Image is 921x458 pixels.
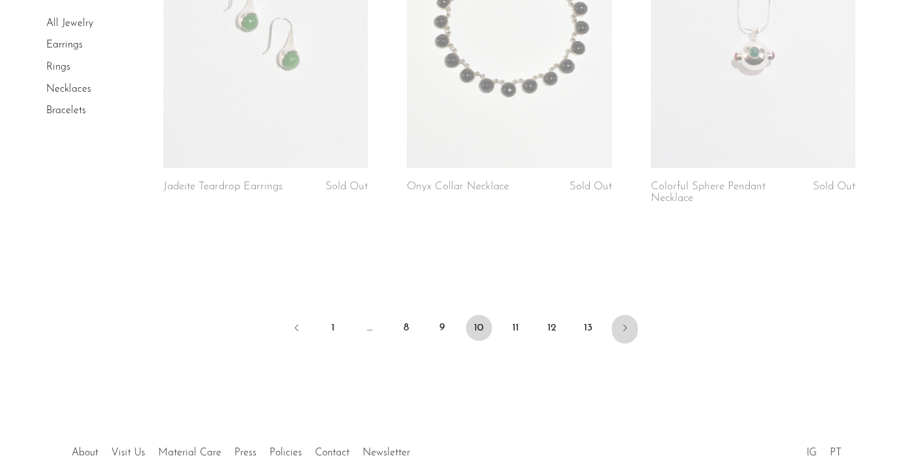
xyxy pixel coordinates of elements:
a: IG [806,448,817,458]
a: 8 [393,315,419,341]
a: Bracelets [46,105,86,116]
a: Contact [315,448,350,458]
a: Previous [284,315,310,343]
a: Material Care [158,448,221,458]
span: Sold Out [325,181,368,192]
a: Necklaces [46,84,91,94]
a: PT [830,448,842,458]
a: 9 [430,315,456,341]
a: Jadeite Teardrop Earrings [163,181,282,193]
a: Colorful Sphere Pendant Necklace [651,181,786,205]
a: Policies [269,448,302,458]
a: 13 [575,315,601,341]
a: Next [612,315,638,343]
a: 1 [320,315,346,341]
a: 11 [502,315,529,341]
a: Press [234,448,256,458]
a: All Jewelry [46,18,93,29]
a: Rings [46,62,70,72]
a: Visit Us [111,448,145,458]
a: Onyx Collar Necklace [407,181,509,193]
span: 10 [466,315,492,341]
a: About [72,448,98,458]
span: Sold Out [813,181,855,192]
span: … [357,315,383,341]
a: Earrings [46,40,83,51]
span: Sold Out [570,181,612,192]
a: 12 [539,315,565,341]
